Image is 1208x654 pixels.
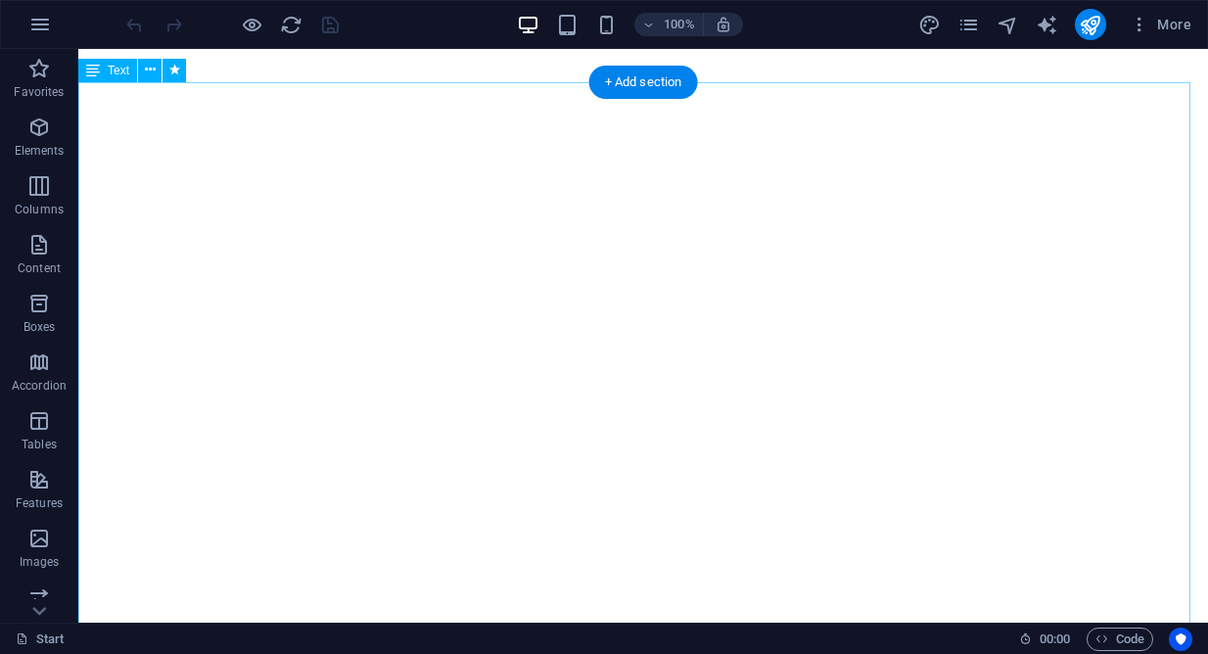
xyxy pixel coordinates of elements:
[1087,628,1153,651] button: Code
[23,319,56,335] p: Boxes
[918,14,941,36] i: Design (Ctrl+Alt+Y)
[240,13,263,36] button: Click here to leave preview mode and continue editing
[1075,9,1106,40] button: publish
[16,495,63,511] p: Features
[15,143,65,159] p: Elements
[918,13,942,36] button: design
[664,13,695,36] h6: 100%
[1122,9,1199,40] button: More
[18,260,61,276] p: Content
[997,13,1020,36] button: navigator
[15,202,64,217] p: Columns
[1169,628,1192,651] button: Usercentrics
[1095,628,1144,651] span: Code
[12,378,67,394] p: Accordion
[1036,14,1058,36] i: AI Writer
[1130,15,1191,34] span: More
[1079,14,1101,36] i: Publish
[22,437,57,452] p: Tables
[279,13,302,36] button: reload
[997,14,1019,36] i: Navigator
[280,14,302,36] i: Reload page
[1019,628,1071,651] h6: Session time
[589,66,698,99] div: + Add section
[20,554,60,570] p: Images
[957,13,981,36] button: pages
[1053,631,1056,646] span: :
[108,65,129,76] span: Text
[1036,13,1059,36] button: text_generator
[1040,628,1070,651] span: 00 00
[14,84,64,100] p: Favorites
[16,628,65,651] a: Click to cancel selection. Double-click to open Pages
[715,16,732,33] i: On resize automatically adjust zoom level to fit chosen device.
[957,14,980,36] i: Pages (Ctrl+Alt+S)
[634,13,704,36] button: 100%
